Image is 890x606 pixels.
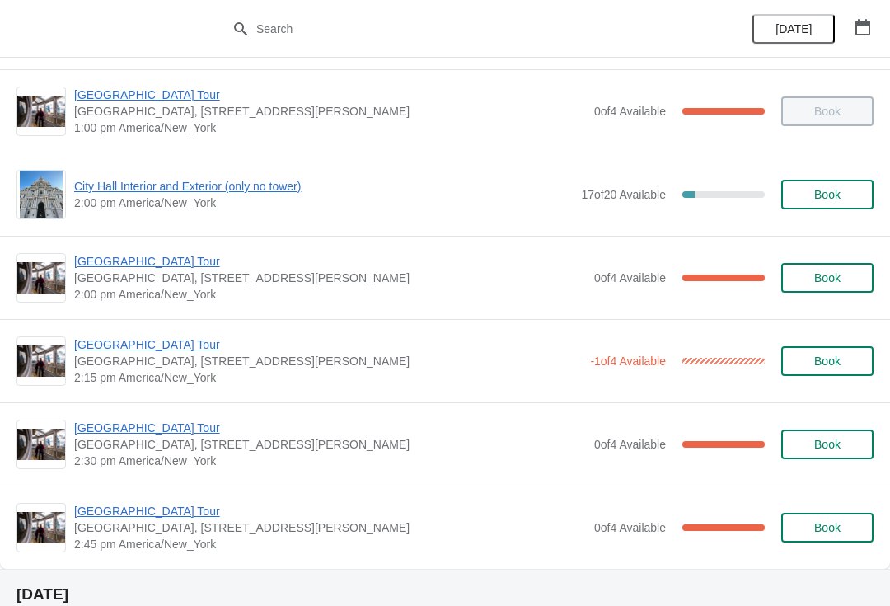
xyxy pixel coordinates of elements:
button: Book [781,263,874,293]
span: Book [814,271,841,284]
span: [GEOGRAPHIC_DATA] Tour [74,503,586,519]
span: Book [814,355,841,368]
span: Book [814,521,841,534]
span: [GEOGRAPHIC_DATA], [STREET_ADDRESS][PERSON_NAME] [74,353,582,369]
span: [GEOGRAPHIC_DATA] Tour [74,420,586,436]
span: 2:15 pm America/New_York [74,369,582,386]
span: [GEOGRAPHIC_DATA] Tour [74,336,582,353]
span: 2:00 pm America/New_York [74,195,573,211]
span: City Hall Interior and Exterior (only no tower) [74,178,573,195]
h2: [DATE] [16,586,874,603]
span: 1:00 pm America/New_York [74,120,586,136]
img: City Hall Tower Tour | City Hall Visitor Center, 1400 John F Kennedy Boulevard Suite 121, Philade... [17,262,65,294]
span: [GEOGRAPHIC_DATA], [STREET_ADDRESS][PERSON_NAME] [74,103,586,120]
button: Book [781,180,874,209]
span: 0 of 4 Available [594,271,666,284]
span: 0 of 4 Available [594,438,666,451]
span: [GEOGRAPHIC_DATA] Tour [74,87,586,103]
span: 2:30 pm America/New_York [74,453,586,469]
img: City Hall Interior and Exterior (only no tower) | | 2:00 pm America/New_York [20,171,63,218]
span: [GEOGRAPHIC_DATA] Tour [74,253,586,270]
img: City Hall Tower Tour | City Hall Visitor Center, 1400 John F Kennedy Boulevard Suite 121, Philade... [17,96,65,128]
span: 2:00 pm America/New_York [74,286,586,303]
button: [DATE] [752,14,835,44]
span: Book [814,438,841,451]
span: [GEOGRAPHIC_DATA], [STREET_ADDRESS][PERSON_NAME] [74,270,586,286]
span: -1 of 4 Available [590,355,666,368]
input: Search [255,14,667,44]
button: Book [781,430,874,459]
span: 0 of 4 Available [594,521,666,534]
img: City Hall Tower Tour | City Hall Visitor Center, 1400 John F Kennedy Boulevard Suite 121, Philade... [17,429,65,461]
img: City Hall Tower Tour | City Hall Visitor Center, 1400 John F Kennedy Boulevard Suite 121, Philade... [17,345,65,378]
button: Book [781,346,874,376]
span: 0 of 4 Available [594,105,666,118]
button: Book [781,513,874,543]
span: [DATE] [775,22,812,35]
span: [GEOGRAPHIC_DATA], [STREET_ADDRESS][PERSON_NAME] [74,519,586,536]
span: Book [814,188,841,201]
span: 17 of 20 Available [581,188,666,201]
img: City Hall Tower Tour | City Hall Visitor Center, 1400 John F Kennedy Boulevard Suite 121, Philade... [17,512,65,544]
span: [GEOGRAPHIC_DATA], [STREET_ADDRESS][PERSON_NAME] [74,436,586,453]
span: 2:45 pm America/New_York [74,536,586,552]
